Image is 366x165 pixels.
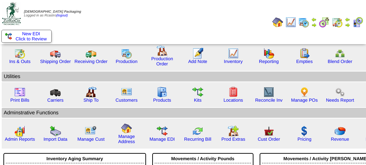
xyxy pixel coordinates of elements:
a: Inventory [224,59,243,64]
div: Movements / Activity Pounds [155,154,251,163]
a: Production Order [151,56,173,66]
a: Empties [296,59,313,64]
img: arrowright.gif [345,22,350,28]
a: Products [153,98,171,103]
a: Ship To [83,98,99,103]
img: reconcile.gif [192,126,203,137]
a: (logout) [56,14,68,17]
img: arrowleft.gif [345,17,350,22]
span: Click to Review [5,36,48,41]
a: Reporting [259,59,279,64]
img: workflow.png [335,87,345,98]
img: calendarblend.gif [319,17,330,28]
img: network.png [335,48,345,59]
a: Manage Cust [77,137,104,142]
a: Recurring Bill [184,137,211,142]
a: Admin Reports [5,137,35,142]
img: graph.gif [263,48,274,59]
a: Cust Order [258,137,280,142]
a: Kits [194,98,201,103]
img: calendarprod.gif [121,48,132,59]
img: invoice2.gif [14,87,25,98]
img: calendarcustomer.gif [352,17,363,28]
img: customers.gif [121,87,132,98]
a: Carriers [47,98,63,103]
img: dollar.gif [299,126,310,137]
a: Add Note [188,59,207,64]
img: ediSmall.gif [5,33,12,40]
a: Customers [116,98,138,103]
img: arrowright.gif [311,22,317,28]
img: pie_chart.png [335,126,345,137]
span: Logged in as Rcastro [24,10,81,17]
a: Print Bills [10,98,29,103]
span: [DEMOGRAPHIC_DATA] Packaging [24,10,81,14]
img: zoroco-logo-small.webp [2,2,21,25]
img: factory2.gif [86,87,96,98]
img: line_graph.gif [228,48,239,59]
img: line_graph.gif [285,17,296,28]
img: home.gif [272,17,283,28]
img: managecust.png [85,126,97,137]
img: edi.gif [157,126,168,137]
img: truck3.gif [50,87,61,98]
img: po.png [299,87,310,98]
a: Manage Address [118,134,135,144]
a: Production [116,59,138,64]
a: Needs Report [326,98,354,103]
img: import.gif [50,126,61,137]
a: Ins & Outs [9,59,30,64]
a: Manage POs [291,98,318,103]
a: Locations [223,98,243,103]
img: home.gif [121,123,132,134]
img: orders.gif [192,48,203,59]
a: Blend Order [328,59,352,64]
img: truck2.gif [86,48,96,59]
img: arrowleft.gif [311,17,317,22]
a: Pricing [298,137,312,142]
img: workorder.gif [299,48,310,59]
img: cust_order.png [263,126,274,137]
img: line_graph2.gif [263,87,274,98]
a: Revenue [331,137,349,142]
img: cabinet.gif [157,87,168,98]
img: truck.gif [50,48,61,59]
img: calendarprod.gif [298,17,309,28]
a: Prod Extras [221,137,245,142]
a: Shipping Order [40,59,71,64]
img: prodextras.gif [228,126,239,137]
a: Reconcile Inv [255,98,283,103]
img: locations.gif [228,87,239,98]
img: workflow.gif [192,87,203,98]
a: Manage EDI [149,137,175,142]
div: Inventory Aging Summary [6,154,144,163]
span: New EDI [22,31,40,36]
img: graph2.png [14,126,25,137]
a: Receiving Order [75,59,107,64]
img: calendarinout.gif [14,48,25,59]
img: calendarinout.gif [332,17,343,28]
img: factory.gif [157,45,168,56]
a: Import Data [43,137,67,142]
a: New EDI Click to Review [5,31,48,41]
